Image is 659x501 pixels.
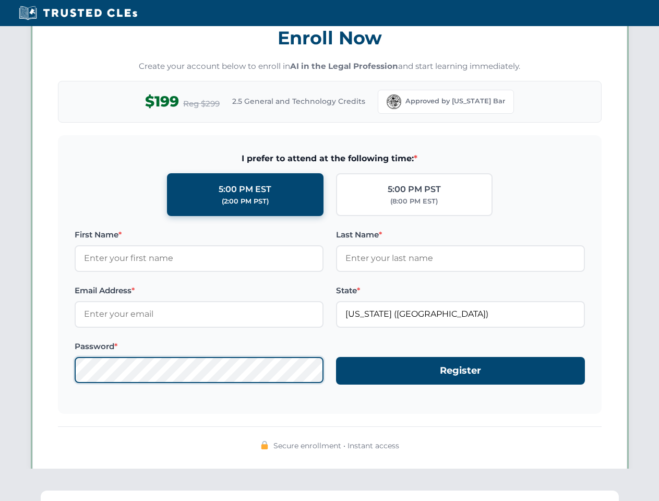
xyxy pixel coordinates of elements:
[58,21,602,54] h3: Enroll Now
[75,284,323,297] label: Email Address
[390,196,438,207] div: (8:00 PM EST)
[75,245,323,271] input: Enter your first name
[75,152,585,165] span: I prefer to attend at the following time:
[336,284,585,297] label: State
[260,441,269,449] img: 🔒
[183,98,220,110] span: Reg $299
[336,301,585,327] input: Florida (FL)
[145,90,179,113] span: $199
[336,245,585,271] input: Enter your last name
[58,61,602,73] p: Create your account below to enroll in and start learning immediately.
[336,229,585,241] label: Last Name
[405,96,505,106] span: Approved by [US_STATE] Bar
[273,440,399,451] span: Secure enrollment • Instant access
[387,94,401,109] img: Florida Bar
[16,5,140,21] img: Trusted CLEs
[222,196,269,207] div: (2:00 PM PST)
[336,357,585,385] button: Register
[290,61,398,71] strong: AI in the Legal Profession
[75,340,323,353] label: Password
[219,183,271,196] div: 5:00 PM EST
[388,183,441,196] div: 5:00 PM PST
[75,301,323,327] input: Enter your email
[75,229,323,241] label: First Name
[232,96,365,107] span: 2.5 General and Technology Credits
